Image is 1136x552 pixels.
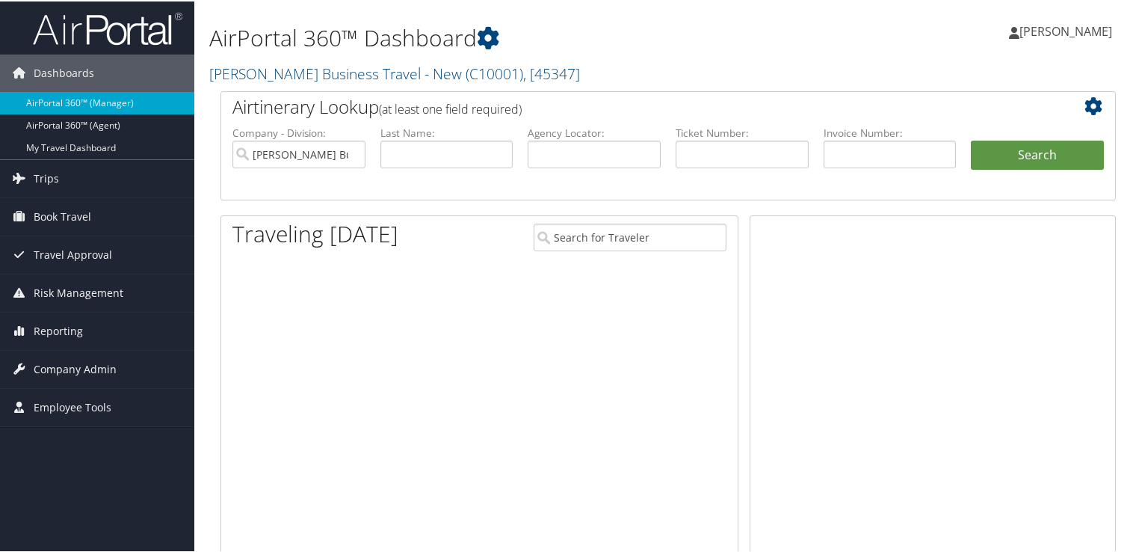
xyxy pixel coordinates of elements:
span: ( C10001 ) [466,62,523,82]
span: Trips [34,159,59,196]
label: Agency Locator: [528,124,661,139]
h1: AirPortal 360™ Dashboard [209,21,821,52]
span: Risk Management [34,273,123,310]
h1: Traveling [DATE] [232,217,398,248]
span: Dashboards [34,53,94,91]
span: (at least one field required) [379,99,522,116]
input: Search for Traveler [534,222,726,250]
span: Book Travel [34,197,91,234]
a: [PERSON_NAME] Business Travel - New [209,62,580,82]
span: Employee Tools [34,387,111,425]
span: Reporting [34,311,83,349]
img: airportal-logo.png [33,10,182,45]
button: Search [971,139,1104,169]
span: [PERSON_NAME] [1019,22,1112,38]
span: , [ 45347 ] [523,62,580,82]
label: Invoice Number: [824,124,957,139]
span: Company Admin [34,349,117,387]
span: Travel Approval [34,235,112,272]
label: Ticket Number: [676,124,809,139]
h2: Airtinerary Lookup [232,93,1029,118]
label: Last Name: [380,124,513,139]
a: [PERSON_NAME] [1009,7,1127,52]
label: Company - Division: [232,124,365,139]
